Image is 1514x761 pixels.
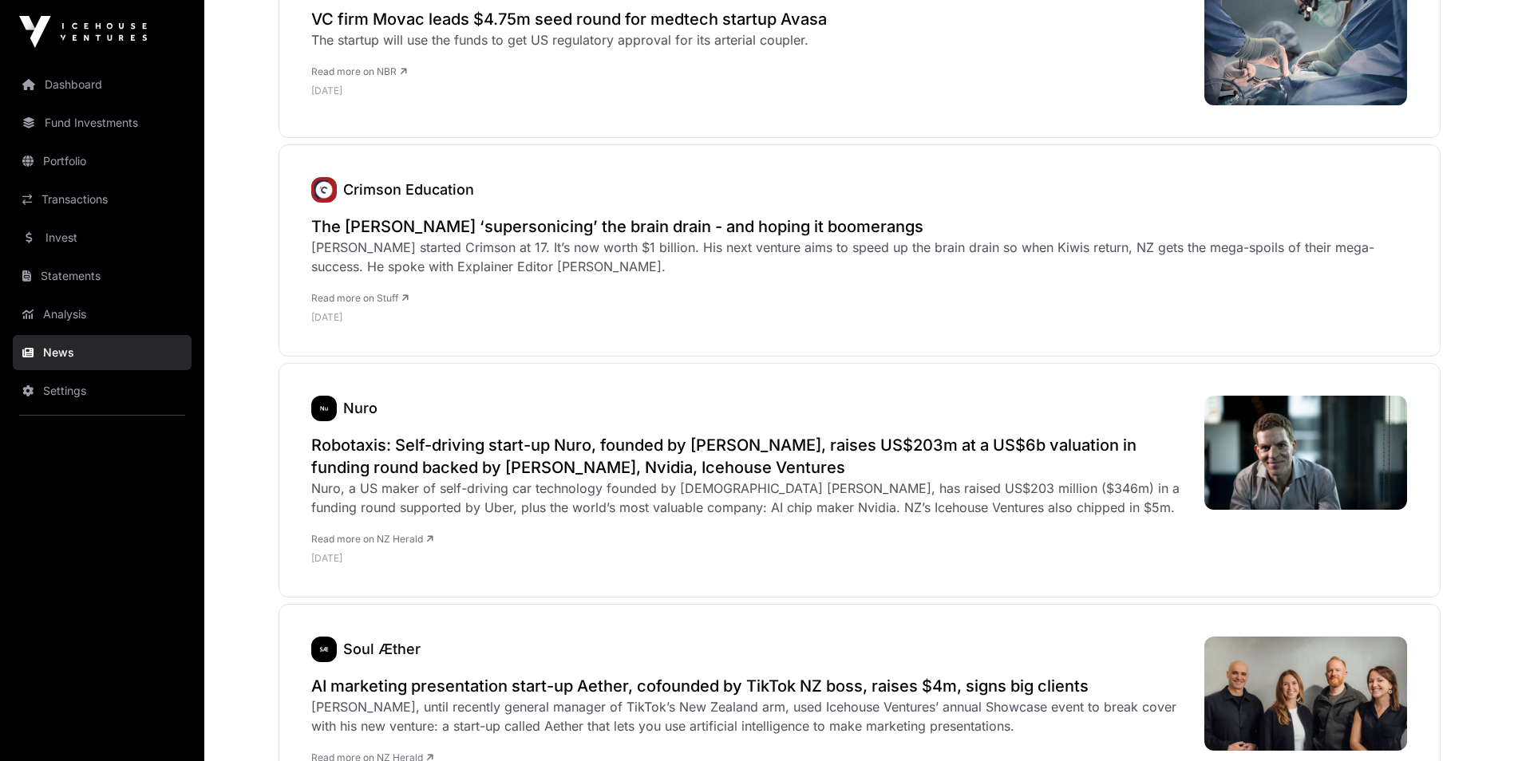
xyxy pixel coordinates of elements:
[1204,396,1408,510] img: Q3W3L2BRGFD4ZF7SHKHPSIPJN4.jpg
[311,396,337,421] img: nuro436.png
[311,637,337,662] img: soul-aether327.png
[19,16,147,48] img: Icehouse Ventures Logo
[311,177,337,203] img: unnamed.jpg
[13,297,192,332] a: Analysis
[13,220,192,255] a: Invest
[13,335,192,370] a: News
[13,144,192,179] a: Portfolio
[311,177,337,203] a: Crimson Education
[13,373,192,408] a: Settings
[311,292,409,304] a: Read more on Stuff
[311,552,1188,565] p: [DATE]
[13,67,192,102] a: Dashboard
[343,641,421,657] a: Soul Æther
[343,400,378,416] a: Nuro
[311,238,1408,276] div: [PERSON_NAME] started Crimson at 17. It’s now worth $1 billion. His next venture aims to speed up...
[311,396,337,421] a: Nuro
[311,697,1188,735] div: [PERSON_NAME], until recently general manager of TikTok’s New Zealand arm, used Icehouse Ventures...
[343,181,474,198] a: Crimson Education
[311,533,433,545] a: Read more on NZ Herald
[311,479,1188,517] div: Nuro, a US maker of self-driving car technology founded by [DEMOGRAPHIC_DATA] [PERSON_NAME], has ...
[1434,684,1514,761] iframe: Chat Widget
[311,637,337,662] a: Soul Æther
[311,675,1188,697] a: AI marketing presentation start-up Aether, cofounded by TikTok NZ boss, raises $4m, signs big cli...
[311,8,827,30] a: VC firm Movac leads $4.75m seed round for medtech startup Avasa
[311,65,407,77] a: Read more on NBR
[311,434,1188,479] a: Robotaxis: Self-driving start-up Nuro, founded by [PERSON_NAME], raises US$203m at a US$6b valuat...
[311,215,1408,238] a: The [PERSON_NAME] ‘supersonicing’ the brain drain - and hoping it boomerangs
[311,311,1408,324] p: [DATE]
[311,85,827,97] p: [DATE]
[13,105,192,140] a: Fund Investments
[1204,637,1408,751] img: MG6Z3KCRSZHGNIH6PNTHEVEGHU.jpg
[13,182,192,217] a: Transactions
[13,258,192,294] a: Statements
[311,30,827,49] div: The startup will use the funds to get US regulatory approval for its arterial coupler.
